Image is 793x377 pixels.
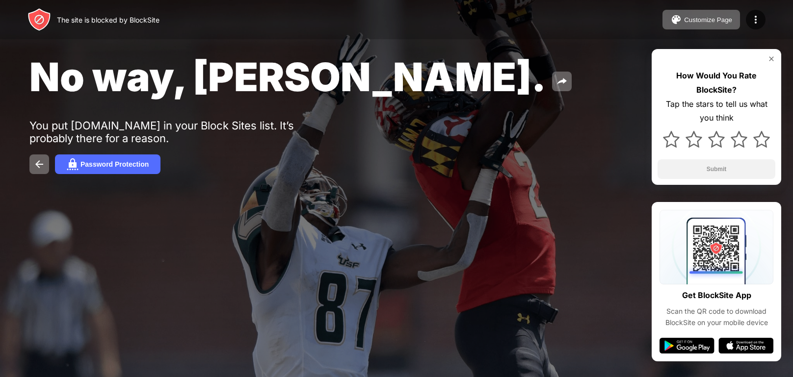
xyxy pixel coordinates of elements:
img: star.svg [708,131,725,148]
div: Get BlockSite App [682,288,751,302]
div: Password Protection [80,160,149,168]
button: Customize Page [662,10,740,29]
img: menu-icon.svg [750,14,762,25]
img: star.svg [753,131,770,148]
div: How Would You Rate BlockSite? [658,69,775,97]
img: star.svg [686,131,702,148]
button: Password Protection [55,154,160,174]
div: Tap the stars to tell us what you think [658,97,775,126]
img: star.svg [663,131,680,148]
img: pallet.svg [670,14,682,25]
img: header-logo.svg [27,8,51,31]
button: Submit [658,159,775,179]
img: back.svg [33,158,45,170]
div: Scan the QR code to download BlockSite on your mobile device [660,306,773,328]
img: qrcode.svg [660,210,773,284]
img: rate-us-close.svg [767,55,775,63]
img: google-play.svg [660,338,714,353]
div: Customize Page [684,16,732,24]
img: share.svg [556,75,568,87]
img: app-store.svg [718,338,773,353]
img: star.svg [731,131,747,148]
div: You put [DOMAIN_NAME] in your Block Sites list. It’s probably there for a reason. [29,119,333,145]
img: password.svg [67,158,79,170]
span: No way, [PERSON_NAME]. [29,53,546,101]
div: The site is blocked by BlockSite [57,16,159,24]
